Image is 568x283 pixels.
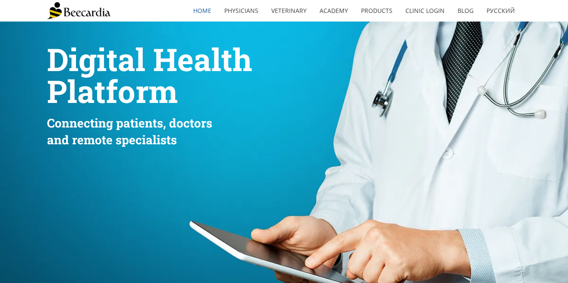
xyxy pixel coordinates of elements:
a: Veterinary [265,1,313,21]
span: Digital Health [47,39,252,80]
span: Connecting patients, doctors [47,115,212,131]
a: Русский [480,1,521,21]
span: Platform [47,71,178,112]
a: Products [355,1,399,21]
a: home [187,1,218,21]
span: and remote specialists [47,132,177,148]
a: Blog [451,1,480,21]
a: Physicians [218,1,265,21]
img: Beecardia [47,2,110,19]
a: Clinic Login [399,1,451,21]
a: Academy [313,1,355,21]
